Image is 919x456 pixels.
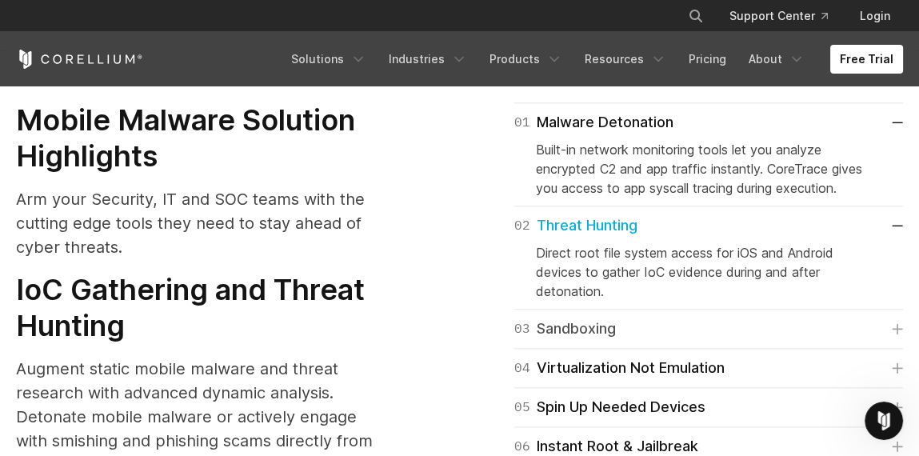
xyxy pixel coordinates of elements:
[536,140,882,198] p: Built-in network monitoring tools let you analyze encrypted C2 and app traffic instantly. CoreTra...
[514,214,530,237] span: 02
[739,45,814,74] a: About
[16,102,383,174] h3: Mobile Malware Solution Highlights
[514,111,904,134] a: 01Malware Detonation
[514,111,673,134] div: Malware Detonation
[514,318,616,340] div: Sandboxing
[514,357,725,379] div: Virtualization Not Emulation
[514,396,705,418] div: Spin Up Needed Devices
[282,45,376,74] a: Solutions
[514,357,904,379] a: 04Virtualization Not Emulation
[865,402,903,440] iframe: Intercom live chat
[536,245,833,299] span: Direct root file system access for iOS and Android devices to gather IoC evidence during and afte...
[679,45,736,74] a: Pricing
[514,111,530,134] span: 01
[16,272,383,344] h3: IoC Gathering and Threat Hunting
[514,214,904,237] a: 02Threat Hunting
[514,396,904,418] a: 05Spin Up Needed Devices
[514,357,530,379] span: 04
[480,45,572,74] a: Products
[514,214,637,237] div: Threat Hunting
[830,45,903,74] a: Free Trial
[669,2,903,30] div: Navigation Menu
[282,45,903,74] div: Navigation Menu
[575,45,676,74] a: Resources
[16,187,383,259] p: Arm your Security, IT and SOC teams with the cutting edge tools they need to stay ahead of cyber ...
[514,318,530,340] span: 03
[847,2,903,30] a: Login
[514,396,530,418] span: 05
[514,318,904,340] a: 03Sandboxing
[717,2,841,30] a: Support Center
[379,45,477,74] a: Industries
[16,50,143,69] a: Corellium Home
[681,2,710,30] button: Search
